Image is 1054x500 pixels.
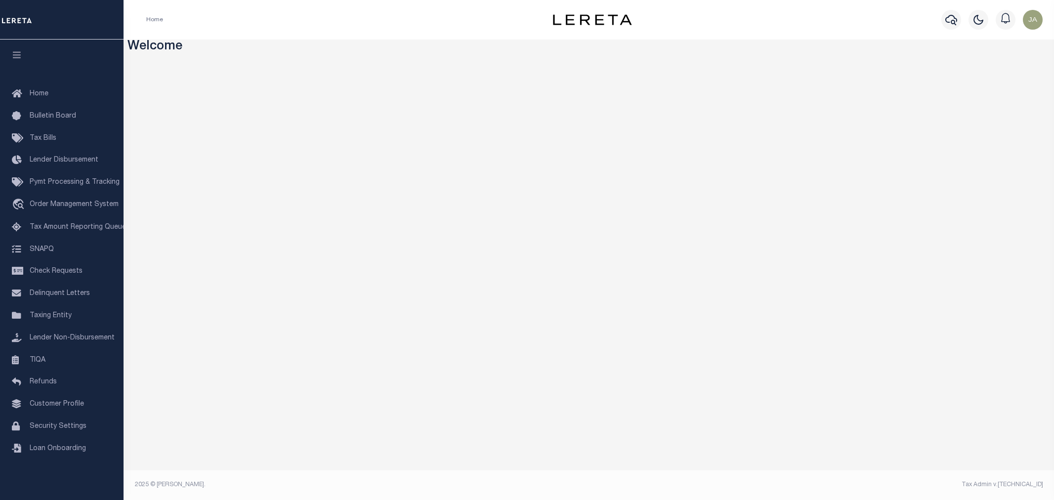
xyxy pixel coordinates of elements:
[146,15,163,24] li: Home
[30,290,90,297] span: Delinquent Letters
[30,246,54,252] span: SNAPQ
[30,90,48,97] span: Home
[127,40,1051,55] h3: Welcome
[1023,10,1043,30] img: svg+xml;base64,PHN2ZyB4bWxucz0iaHR0cDovL3d3dy53My5vcmcvMjAwMC9zdmciIHBvaW50ZXItZXZlbnRzPSJub25lIi...
[30,312,72,319] span: Taxing Entity
[553,14,632,25] img: logo-dark.svg
[30,113,76,120] span: Bulletin Board
[30,201,119,208] span: Order Management System
[30,157,98,164] span: Lender Disbursement
[30,179,120,186] span: Pymt Processing & Tracking
[30,445,86,452] span: Loan Onboarding
[30,423,86,430] span: Security Settings
[30,378,57,385] span: Refunds
[596,480,1043,489] div: Tax Admin v.[TECHNICAL_ID]
[12,199,28,211] i: travel_explore
[127,480,589,489] div: 2025 © [PERSON_NAME].
[30,224,126,231] span: Tax Amount Reporting Queue
[30,268,83,275] span: Check Requests
[30,334,115,341] span: Lender Non-Disbursement
[30,401,84,408] span: Customer Profile
[30,356,45,363] span: TIQA
[30,135,56,142] span: Tax Bills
